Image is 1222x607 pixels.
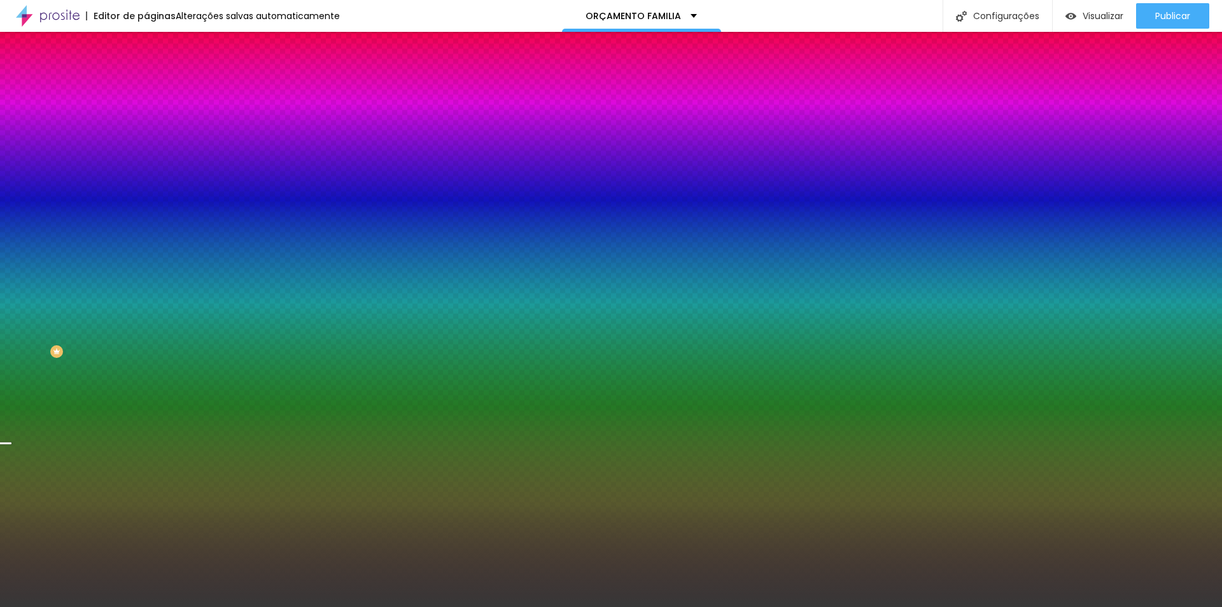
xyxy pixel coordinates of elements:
button: Publicar [1136,3,1209,29]
button: Visualizar [1053,3,1136,29]
img: view-1.svg [1065,11,1076,22]
img: Icone [956,11,967,22]
span: Visualizar [1083,11,1123,21]
div: Editor de páginas [86,11,176,20]
span: Publicar [1155,11,1190,21]
div: Alterações salvas automaticamente [176,11,340,20]
p: ORÇAMENTO FAMILIA [586,11,681,20]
